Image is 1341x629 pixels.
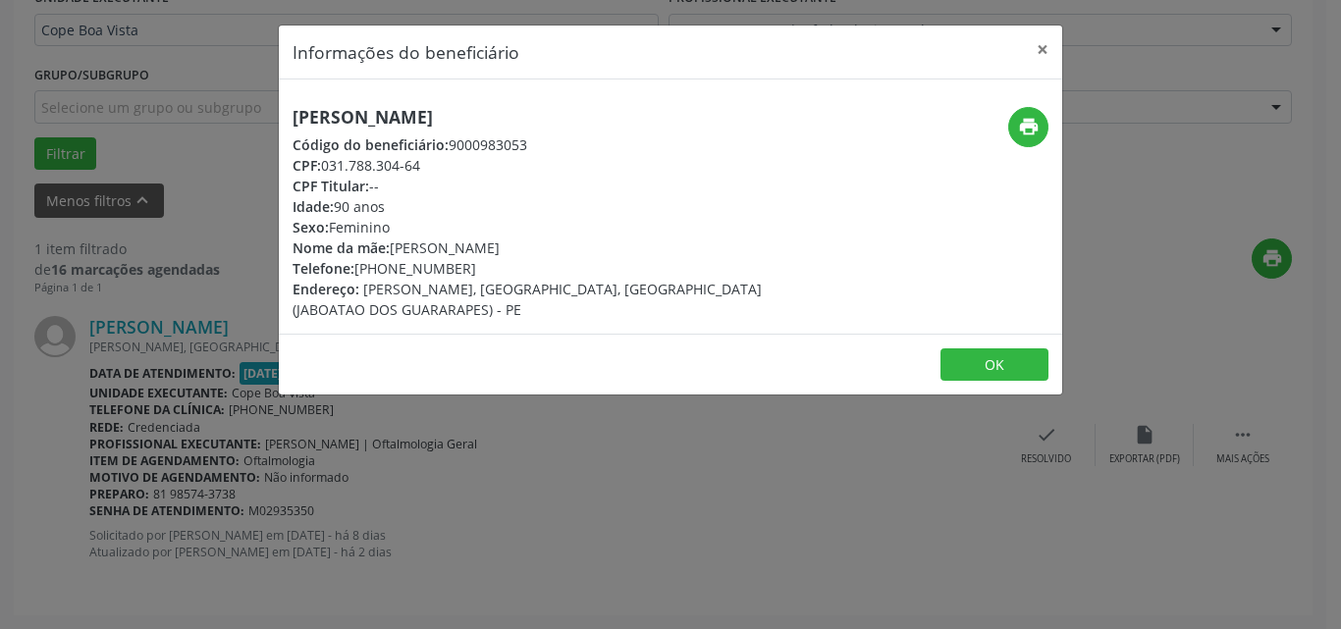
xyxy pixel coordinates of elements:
div: -- [293,176,787,196]
span: Código do beneficiário: [293,135,449,154]
span: CPF Titular: [293,177,369,195]
div: Feminino [293,217,787,237]
span: Sexo: [293,218,329,236]
span: [PERSON_NAME], [GEOGRAPHIC_DATA], [GEOGRAPHIC_DATA] (JABOATAO DOS GUARARAPES) - PE [293,280,762,319]
div: [PERSON_NAME] [293,237,787,258]
button: Close [1023,26,1062,74]
div: 031.788.304-64 [293,155,787,176]
div: [PHONE_NUMBER] [293,258,787,279]
span: Endereço: [293,280,359,298]
h5: [PERSON_NAME] [293,107,787,128]
div: 9000983053 [293,134,787,155]
span: Telefone: [293,259,354,278]
div: 90 anos [293,196,787,217]
span: Idade: [293,197,334,216]
span: Nome da mãe: [293,238,390,257]
i: print [1018,116,1040,137]
button: OK [940,348,1048,382]
span: CPF: [293,156,321,175]
button: print [1008,107,1048,147]
h5: Informações do beneficiário [293,39,519,65]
